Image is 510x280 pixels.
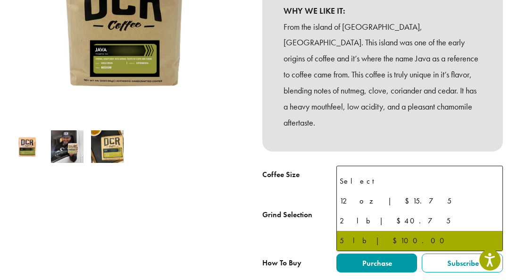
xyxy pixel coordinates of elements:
[340,214,500,228] div: 2 lb | $40.75
[11,130,43,163] img: Java
[262,208,336,222] label: Grind Selection
[284,3,482,19] b: WHY WE LIKE IT:
[91,130,124,163] img: Java - Image 3
[336,166,503,189] span: 5 lb | $100.00
[262,258,301,268] span: How To Buy
[341,168,404,187] span: 5 lb | $100.00
[337,171,503,191] li: Select
[340,194,500,208] div: 12 oz | $15.75
[262,168,336,182] label: Coffee Size
[361,258,392,268] span: Purchase
[284,19,482,131] p: From the island of [GEOGRAPHIC_DATA], [GEOGRAPHIC_DATA]. This island was one of the early origins...
[340,234,500,248] div: 5 lb | $100.00
[51,130,84,163] img: Java - Image 2
[446,258,479,268] span: Subscribe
